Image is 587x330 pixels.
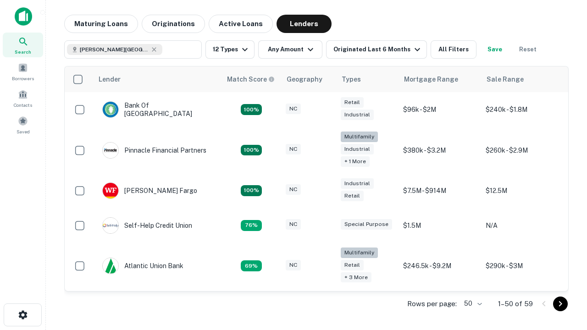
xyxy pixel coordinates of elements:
[286,184,301,195] div: NC
[93,66,222,92] th: Lender
[241,145,262,156] div: Matching Properties: 26, hasApolloMatch: undefined
[12,75,34,82] span: Borrowers
[341,260,364,270] div: Retail
[241,220,262,231] div: Matching Properties: 11, hasApolloMatch: undefined
[205,40,255,59] button: 12 Types
[399,92,481,127] td: $96k - $2M
[103,143,118,158] img: picture
[341,178,374,189] div: Industrial
[15,7,32,26] img: capitalize-icon.png
[481,173,564,208] td: $12.5M
[286,219,301,230] div: NC
[287,74,322,85] div: Geography
[227,74,275,84] div: Capitalize uses an advanced AI algorithm to match your search with the best lender. The match sco...
[513,40,543,59] button: Reset
[241,104,262,115] div: Matching Properties: 15, hasApolloMatch: undefined
[3,112,43,137] a: Saved
[14,101,32,109] span: Contacts
[102,101,212,118] div: Bank Of [GEOGRAPHIC_DATA]
[481,243,564,289] td: $290k - $3M
[277,15,332,33] button: Lenders
[103,183,118,198] img: picture
[281,66,336,92] th: Geography
[342,74,361,85] div: Types
[222,66,281,92] th: Capitalize uses an advanced AI algorithm to match your search with the best lender. The match sco...
[103,218,118,233] img: picture
[481,127,564,173] td: $260k - $2.9M
[341,110,374,120] div: Industrial
[64,15,138,33] button: Maturing Loans
[142,15,205,33] button: Originations
[487,74,524,85] div: Sale Range
[103,102,118,117] img: picture
[241,260,262,271] div: Matching Properties: 10, hasApolloMatch: undefined
[460,297,483,310] div: 50
[431,40,476,59] button: All Filters
[404,74,458,85] div: Mortgage Range
[258,40,322,59] button: Any Amount
[336,66,399,92] th: Types
[209,15,273,33] button: Active Loans
[3,59,43,84] a: Borrowers
[399,173,481,208] td: $7.5M - $914M
[333,44,423,55] div: Originated Last 6 Months
[227,74,273,84] h6: Match Score
[80,45,149,54] span: [PERSON_NAME][GEOGRAPHIC_DATA], [GEOGRAPHIC_DATA]
[326,40,427,59] button: Originated Last 6 Months
[399,243,481,289] td: $246.5k - $9.2M
[286,144,301,154] div: NC
[541,257,587,301] iframe: Chat Widget
[341,144,374,154] div: Industrial
[341,191,364,201] div: Retail
[103,258,118,274] img: picture
[341,272,371,283] div: + 3 more
[286,104,301,114] div: NC
[498,298,533,309] p: 1–50 of 59
[3,33,43,57] a: Search
[341,97,364,108] div: Retail
[341,247,378,258] div: Multifamily
[553,297,568,311] button: Go to next page
[399,127,481,173] td: $380k - $3.2M
[399,208,481,243] td: $1.5M
[241,185,262,196] div: Matching Properties: 15, hasApolloMatch: undefined
[407,298,457,309] p: Rows per page:
[102,217,192,234] div: Self-help Credit Union
[481,66,564,92] th: Sale Range
[341,219,392,230] div: Special Purpose
[3,86,43,110] a: Contacts
[102,142,206,159] div: Pinnacle Financial Partners
[480,40,509,59] button: Save your search to get updates of matches that match your search criteria.
[99,74,121,85] div: Lender
[341,156,370,167] div: + 1 more
[399,66,481,92] th: Mortgage Range
[102,182,197,199] div: [PERSON_NAME] Fargo
[17,128,30,135] span: Saved
[15,48,31,55] span: Search
[286,260,301,270] div: NC
[481,208,564,243] td: N/A
[341,132,378,142] div: Multifamily
[481,92,564,127] td: $240k - $1.8M
[102,258,183,274] div: Atlantic Union Bank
